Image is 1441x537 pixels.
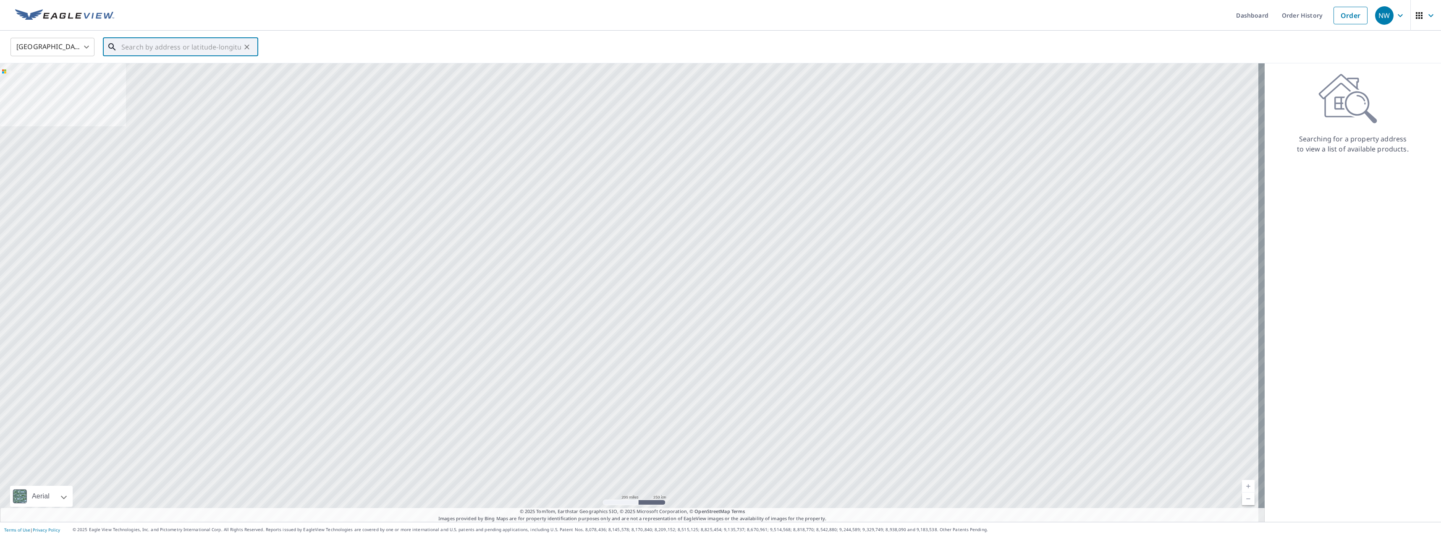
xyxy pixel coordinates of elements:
[4,527,60,532] p: |
[694,508,730,514] a: OpenStreetMap
[33,527,60,533] a: Privacy Policy
[121,35,241,59] input: Search by address or latitude-longitude
[731,508,745,514] a: Terms
[15,9,114,22] img: EV Logo
[10,35,94,59] div: [GEOGRAPHIC_DATA]
[241,41,253,53] button: Clear
[29,486,52,507] div: Aerial
[4,527,30,533] a: Terms of Use
[73,527,1437,533] p: © 2025 Eagle View Technologies, Inc. and Pictometry International Corp. All Rights Reserved. Repo...
[1297,134,1409,154] p: Searching for a property address to view a list of available products.
[1242,480,1255,493] a: Current Level 5, Zoom In
[10,486,73,507] div: Aerial
[1334,7,1368,24] a: Order
[520,508,745,515] span: © 2025 TomTom, Earthstar Geographics SIO, © 2025 Microsoft Corporation, ©
[1242,493,1255,505] a: Current Level 5, Zoom Out
[1375,6,1394,25] div: NW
